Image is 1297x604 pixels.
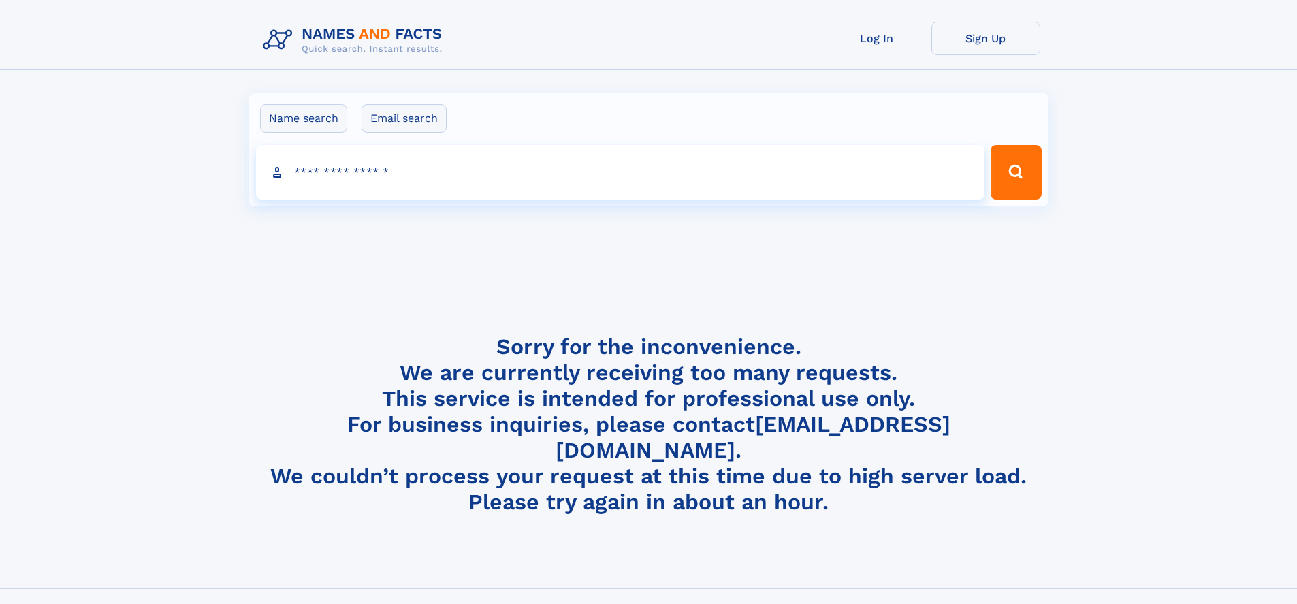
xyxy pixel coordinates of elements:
[822,22,931,55] a: Log In
[931,22,1040,55] a: Sign Up
[257,22,453,59] img: Logo Names and Facts
[257,334,1040,515] h4: Sorry for the inconvenience. We are currently receiving too many requests. This service is intend...
[991,145,1041,200] button: Search Button
[556,411,950,463] a: [EMAIL_ADDRESS][DOMAIN_NAME]
[362,104,447,133] label: Email search
[260,104,347,133] label: Name search
[256,145,985,200] input: search input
